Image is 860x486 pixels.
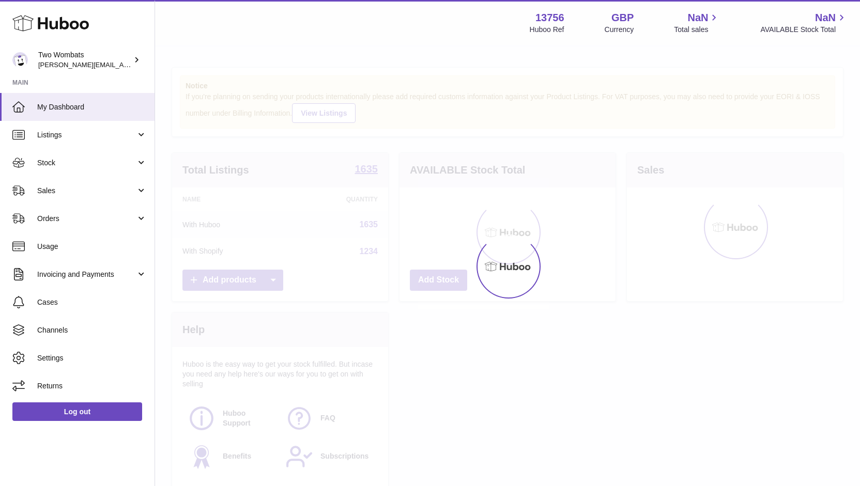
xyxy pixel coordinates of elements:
span: [PERSON_NAME][EMAIL_ADDRESS][PERSON_NAME][DOMAIN_NAME] [38,60,263,69]
span: NaN [815,11,836,25]
span: Stock [37,158,136,168]
strong: 13756 [535,11,564,25]
span: Orders [37,214,136,224]
strong: GBP [611,11,634,25]
span: Returns [37,381,147,391]
div: Huboo Ref [530,25,564,35]
span: Sales [37,186,136,196]
span: Settings [37,353,147,363]
a: NaN AVAILABLE Stock Total [760,11,848,35]
a: Log out [12,402,142,421]
a: NaN Total sales [674,11,720,35]
span: Usage [37,242,147,252]
img: adam.randall@twowombats.com [12,52,28,68]
span: Channels [37,325,147,335]
span: Total sales [674,25,720,35]
span: NaN [687,11,708,25]
span: Cases [37,297,147,307]
span: Listings [37,130,136,140]
span: Invoicing and Payments [37,270,136,279]
span: AVAILABLE Stock Total [760,25,848,35]
div: Two Wombats [38,50,131,70]
div: Currency [605,25,634,35]
span: My Dashboard [37,102,147,112]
